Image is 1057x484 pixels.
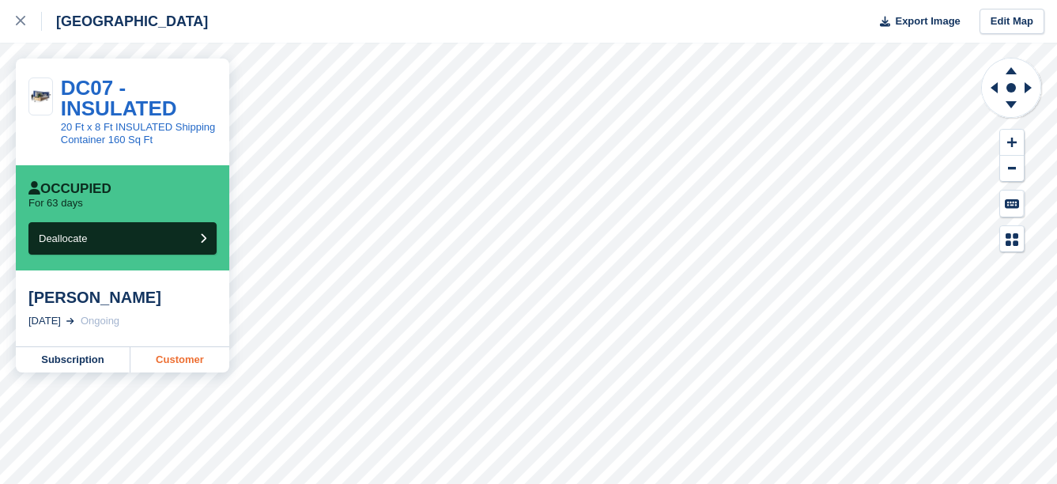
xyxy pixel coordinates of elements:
div: Ongoing [81,313,119,329]
a: Subscription [16,347,130,372]
button: Zoom In [1000,130,1024,156]
a: 20 Ft x 8 Ft INSULATED Shipping Container 160 Sq Ft [61,121,216,146]
span: Export Image [895,13,960,29]
button: Deallocate [28,222,217,255]
div: [GEOGRAPHIC_DATA] [42,12,208,31]
img: arrow-right-light-icn-cde0832a797a2874e46488d9cf13f60e5c3a73dbe684e267c42b8395dfbc2abf.svg [66,318,74,324]
span: Deallocate [39,233,87,244]
a: Edit Map [980,9,1044,35]
div: [DATE] [28,313,61,329]
p: For 63 days [28,197,83,210]
div: Occupied [28,181,111,197]
a: Customer [130,347,229,372]
img: 20-ft-container.jpg [29,88,52,105]
button: Zoom Out [1000,156,1024,182]
button: Keyboard Shortcuts [1000,191,1024,217]
div: [PERSON_NAME] [28,288,217,307]
a: DC07 - INSULATED [61,76,177,120]
button: Map Legend [1000,226,1024,252]
button: Export Image [870,9,961,35]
